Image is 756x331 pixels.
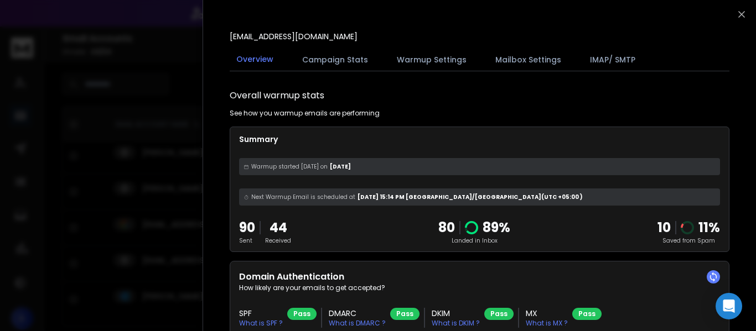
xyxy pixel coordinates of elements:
[239,134,720,145] p: Summary
[432,319,480,328] p: What is DKIM ?
[296,48,375,72] button: Campaign Stats
[265,219,291,237] p: 44
[230,89,324,102] h1: Overall warmup stats
[230,31,358,42] p: [EMAIL_ADDRESS][DOMAIN_NAME]
[657,237,720,245] p: Saved from Spam
[251,193,355,201] span: Next Warmup Email is scheduled at
[230,47,280,72] button: Overview
[716,293,742,319] div: Open Intercom Messenger
[526,319,568,328] p: What is MX ?
[657,218,671,237] strong: 10
[390,308,420,320] div: Pass
[239,270,720,283] h2: Domain Authentication
[526,308,568,319] h3: MX
[329,319,386,328] p: What is DMARC ?
[572,308,602,320] div: Pass
[483,219,510,237] p: 89 %
[239,308,283,319] h3: SPF
[438,219,455,237] p: 80
[265,237,291,245] p: Received
[390,48,473,72] button: Warmup Settings
[438,237,510,245] p: Landed in Inbox
[239,158,720,175] div: [DATE]
[239,283,720,292] p: How likely are your emails to get accepted?
[489,48,568,72] button: Mailbox Settings
[251,162,328,171] span: Warmup started [DATE] on
[239,219,255,237] p: 90
[432,308,480,319] h3: DKIM
[583,48,642,72] button: IMAP/ SMTP
[698,219,720,237] p: 11 %
[239,237,255,245] p: Sent
[230,109,380,118] p: See how you warmup emails are performing
[239,319,283,328] p: What is SPF ?
[239,188,720,206] div: [DATE] 15:14 PM [GEOGRAPHIC_DATA]/[GEOGRAPHIC_DATA] (UTC +05:00 )
[287,308,317,320] div: Pass
[329,308,386,319] h3: DMARC
[484,308,514,320] div: Pass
